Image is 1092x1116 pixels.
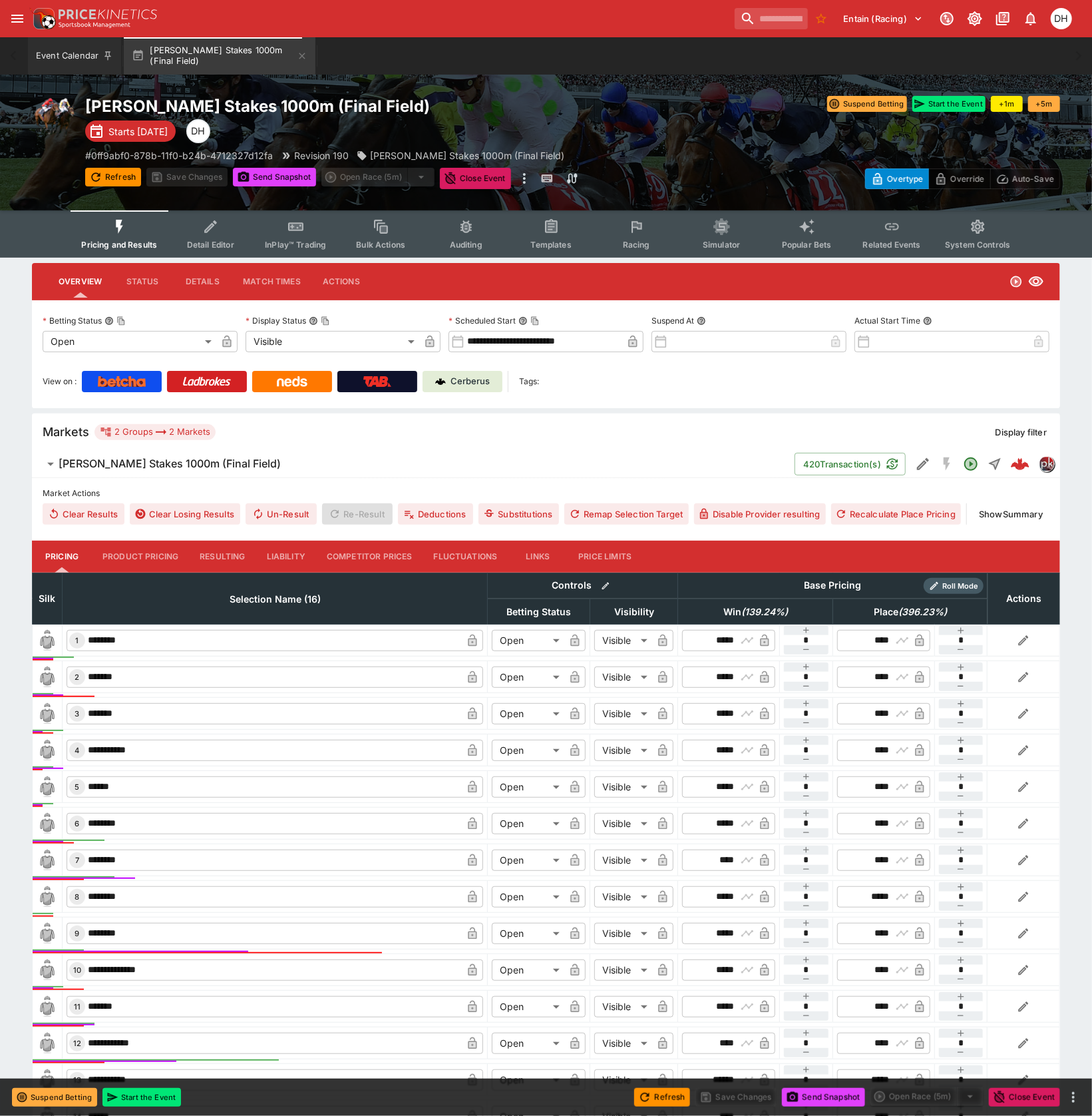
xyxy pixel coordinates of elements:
[321,168,435,186] div: split button
[356,240,405,250] span: Bulk Actions
[43,331,216,352] div: Open
[59,22,130,28] img: Sportsbook Management
[294,148,349,162] p: Revision 190
[811,8,832,29] button: No Bookmarks
[246,331,419,352] div: Visible
[594,813,652,834] div: Visible
[81,240,157,250] span: Pricing and Results
[594,1069,652,1091] div: Visible
[782,1088,865,1107] button: Send Snapshot
[623,240,650,250] span: Racing
[71,1075,84,1085] span: 13
[102,1088,181,1107] button: Start the Event
[492,960,564,981] div: Open
[37,813,58,834] img: blank-silk.png
[85,148,273,162] p: Copy To Clipboard
[492,703,564,724] div: Open
[492,996,564,1017] div: Open
[71,1039,84,1048] span: 12
[854,315,920,326] p: Actual Start Time
[937,581,984,592] span: Roll Mode
[309,316,318,326] button: Display StatusCopy To Clipboard
[530,316,540,326] button: Copy To Clipboard
[130,503,240,525] button: Clear Losing Results
[37,1033,58,1054] img: blank-silk.png
[29,5,56,32] img: PriceKinetics Logo
[398,503,473,525] button: Deductions
[1039,456,1055,472] div: pricekinetics
[43,371,77,392] label: View on :
[32,541,92,573] button: Pricing
[594,667,652,688] div: Visible
[709,604,803,620] span: Win(139.24%)
[73,892,83,902] span: 8
[492,604,586,620] span: Betting Status
[991,96,1023,112] button: +1m
[594,776,652,798] div: Visible
[277,376,307,387] img: Neds
[870,1087,984,1106] div: split button
[37,960,58,981] img: blank-silk.png
[887,172,923,186] p: Overtype
[108,125,168,139] p: Starts [DATE]
[935,7,959,31] button: Connected to PK
[697,316,706,326] button: Suspend At
[440,168,511,189] button: Close Event
[831,503,962,525] button: Recalculate Place Pricing
[321,316,330,326] button: Copy To Clipboard
[594,886,652,908] div: Visible
[799,577,867,594] div: Base Pricing
[423,541,508,573] button: Fluctuations
[256,541,316,573] button: Liability
[43,503,124,525] button: Clear Results
[859,604,962,620] span: Place(396.23%)
[492,740,564,761] div: Open
[370,148,564,162] p: [PERSON_NAME] Stakes 1000m (Final Field)
[594,1033,652,1054] div: Visible
[265,240,326,250] span: InPlay™ Trading
[989,1088,1060,1107] button: Close Event
[37,740,58,761] img: blank-silk.png
[1028,274,1044,290] svg: Visible
[988,421,1055,443] button: Display filter
[32,96,75,139] img: horse_racing.png
[634,1088,690,1107] button: Refresh
[112,266,172,298] button: Status
[492,667,564,688] div: Open
[92,541,189,573] button: Product Pricing
[246,503,317,525] button: Un-Result
[37,923,58,944] img: blank-silk.png
[43,315,102,326] p: Betting Status
[594,740,652,761] div: Visible
[1039,457,1054,471] img: pricekinetics
[991,7,1015,31] button: Documentation
[73,856,82,865] span: 7
[594,850,652,871] div: Visible
[37,776,58,798] img: blank-silk.png
[71,1002,83,1011] span: 11
[5,7,29,31] button: open drawer
[898,604,947,620] em: ( 396.23 %)
[963,456,979,472] svg: Open
[924,578,984,594] div: Show/hide Price Roll mode configuration.
[928,168,990,189] button: Override
[435,376,446,387] img: Cerberus
[651,315,694,326] p: Suspend At
[597,577,614,595] button: Bulk edit
[518,316,528,326] button: Scheduled StartCopy To Clipboard
[71,210,1021,258] div: Event type filters
[1047,4,1076,33] button: Daniel Hooper
[492,1069,564,1091] div: Open
[478,503,560,525] button: Substitutions
[988,573,1059,624] th: Actions
[519,371,539,392] label: Tags:
[316,541,423,573] button: Competitor Prices
[73,929,83,938] span: 9
[492,813,564,834] div: Open
[865,168,1060,189] div: Start From
[311,266,371,298] button: Actions
[100,424,210,440] div: 2 Groups 2 Markets
[1028,96,1060,112] button: +5m
[865,168,929,189] button: Overtype
[827,96,907,112] button: Suspend Betting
